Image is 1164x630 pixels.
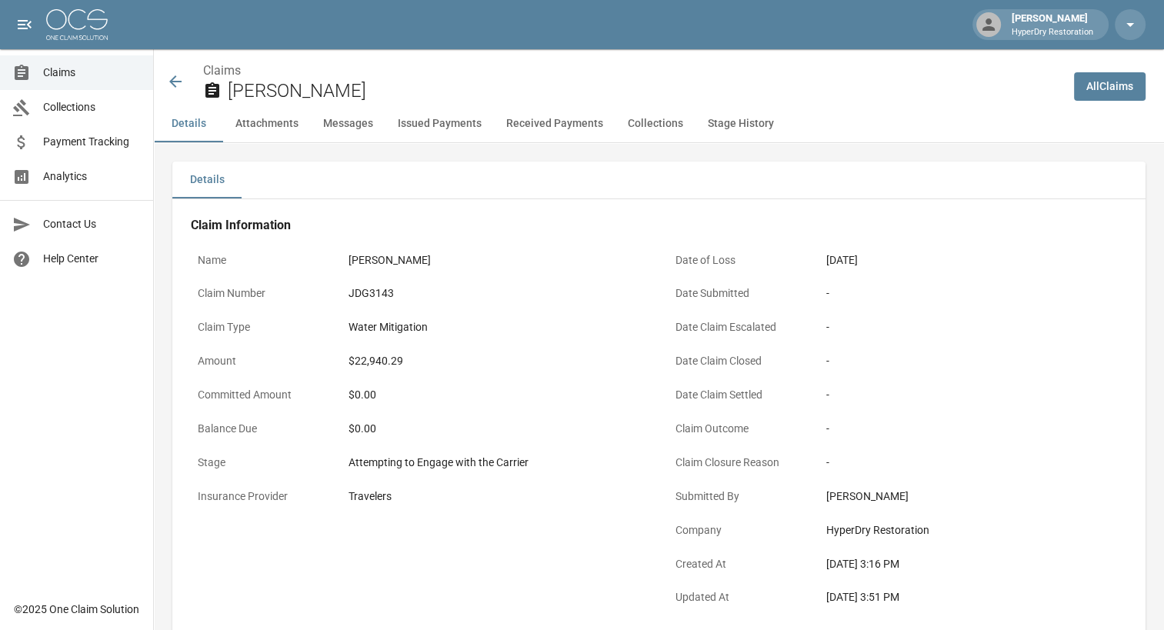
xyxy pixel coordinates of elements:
div: - [826,319,1121,335]
p: Submitted By [669,482,807,512]
p: Insurance Provider [191,482,329,512]
div: - [826,387,1121,403]
button: Details [154,105,223,142]
button: Collections [615,105,695,142]
button: Messages [311,105,385,142]
a: AllClaims [1074,72,1146,101]
p: Date Claim Settled [669,380,807,410]
div: [DATE] [826,252,1121,268]
p: Company [669,515,807,545]
h4: Claim Information [191,218,1127,233]
p: Balance Due [191,414,329,444]
span: Help Center [43,251,141,267]
button: Attachments [223,105,311,142]
p: HyperDry Restoration [1012,26,1093,39]
div: - [826,353,1121,369]
div: - [826,455,1121,471]
div: © 2025 One Claim Solution [14,602,139,617]
div: [PERSON_NAME] [349,252,643,268]
p: Date Claim Closed [669,346,807,376]
p: Stage [191,448,329,478]
button: Details [172,162,242,198]
p: Committed Amount [191,380,329,410]
a: Claims [203,63,241,78]
p: Date Submitted [669,278,807,308]
div: details tabs [172,162,1146,198]
p: Claim Type [191,312,329,342]
div: anchor tabs [154,105,1164,142]
div: [PERSON_NAME] [826,488,1121,505]
button: Stage History [695,105,786,142]
p: Date of Loss [669,245,807,275]
span: Analytics [43,168,141,185]
div: $0.00 [349,421,643,437]
div: [DATE] 3:51 PM [826,589,1121,605]
span: Payment Tracking [43,134,141,150]
button: open drawer [9,9,40,40]
div: $22,940.29 [349,353,643,369]
img: ocs-logo-white-transparent.png [46,9,108,40]
div: HyperDry Restoration [826,522,1121,538]
p: Claim Outcome [669,414,807,444]
div: JDG3143 [349,285,643,302]
span: Claims [43,65,141,81]
p: Date Claim Escalated [669,312,807,342]
div: [PERSON_NAME] [1006,11,1099,38]
div: - [826,285,1121,302]
h2: [PERSON_NAME] [228,80,1062,102]
div: Travelers [349,488,643,505]
p: Name [191,245,329,275]
p: Claim Number [191,278,329,308]
div: $0.00 [349,387,643,403]
div: Water Mitigation [349,319,643,335]
div: [DATE] 3:16 PM [826,556,1121,572]
nav: breadcrumb [203,62,1062,80]
div: Attempting to Engage with the Carrier [349,455,643,471]
p: Updated At [669,582,807,612]
p: Amount [191,346,329,376]
p: Claim Closure Reason [669,448,807,478]
button: Issued Payments [385,105,494,142]
span: Collections [43,99,141,115]
span: Contact Us [43,216,141,232]
p: Created At [669,549,807,579]
button: Received Payments [494,105,615,142]
div: - [826,421,1121,437]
